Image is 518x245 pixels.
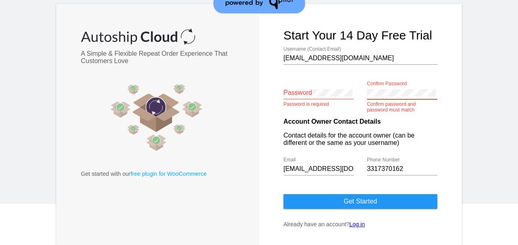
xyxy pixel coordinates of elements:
strong: Account Owner Contact Details [283,118,381,125]
mat-error: Password is required [283,102,354,107]
input: Username (Contact Email) [283,55,437,62]
img: Automate repeat orders and plan deliveries to your best customers [81,77,232,158]
p: Get started with our [81,171,232,177]
h3: A Simple & Flexible Repeat Order Experience That Customers Love [81,50,232,65]
p: Contact details for the account owner (can be different or the same as your username) [283,132,437,147]
input: Email [283,165,354,173]
span: Get started [344,198,377,205]
mat-error: Confirm password and password must match [367,102,437,113]
button: Get started [283,194,437,209]
h1: Start your 14 day free trial [283,28,437,42]
input: Phone Number [367,165,437,173]
img: Autoship Cloud powered by QPilot [81,28,195,45]
a: free plugin for WooCommerce [131,171,206,177]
